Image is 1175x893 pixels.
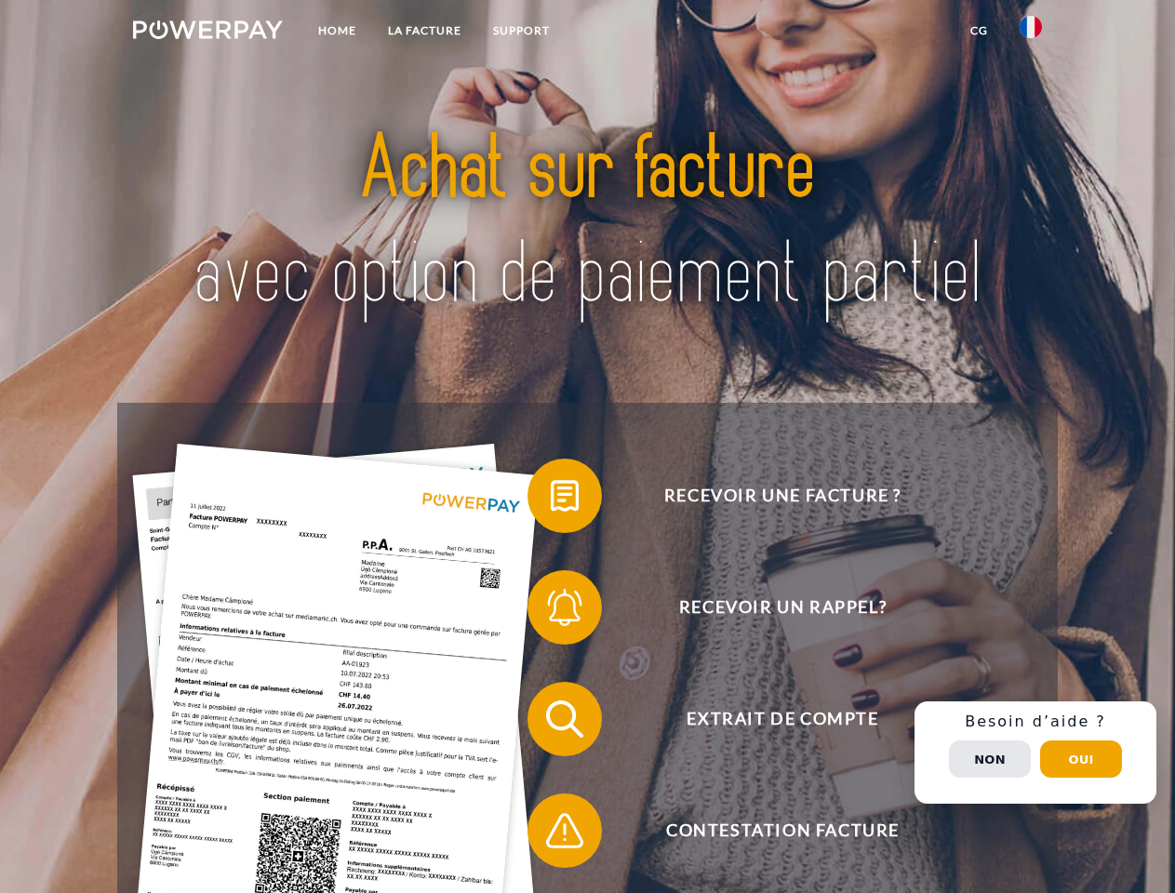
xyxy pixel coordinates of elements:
img: qb_warning.svg [541,807,588,854]
img: qb_bill.svg [541,473,588,519]
button: Oui [1040,740,1122,778]
h3: Besoin d’aide ? [926,713,1145,731]
span: Recevoir un rappel? [554,570,1010,645]
img: qb_bell.svg [541,584,588,631]
button: Non [949,740,1031,778]
span: Contestation Facture [554,793,1010,868]
img: qb_search.svg [541,696,588,742]
span: Extrait de compte [554,682,1010,756]
a: Home [302,14,372,47]
img: logo-powerpay-white.svg [133,20,283,39]
button: Extrait de compte [527,682,1011,756]
a: CG [955,14,1004,47]
button: Recevoir un rappel? [527,570,1011,645]
a: LA FACTURE [372,14,477,47]
span: Recevoir une facture ? [554,459,1010,533]
div: Schnellhilfe [915,701,1156,804]
button: Recevoir une facture ? [527,459,1011,533]
button: Contestation Facture [527,793,1011,868]
img: fr [1020,16,1042,38]
img: title-powerpay_fr.svg [178,89,997,356]
a: Support [477,14,566,47]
